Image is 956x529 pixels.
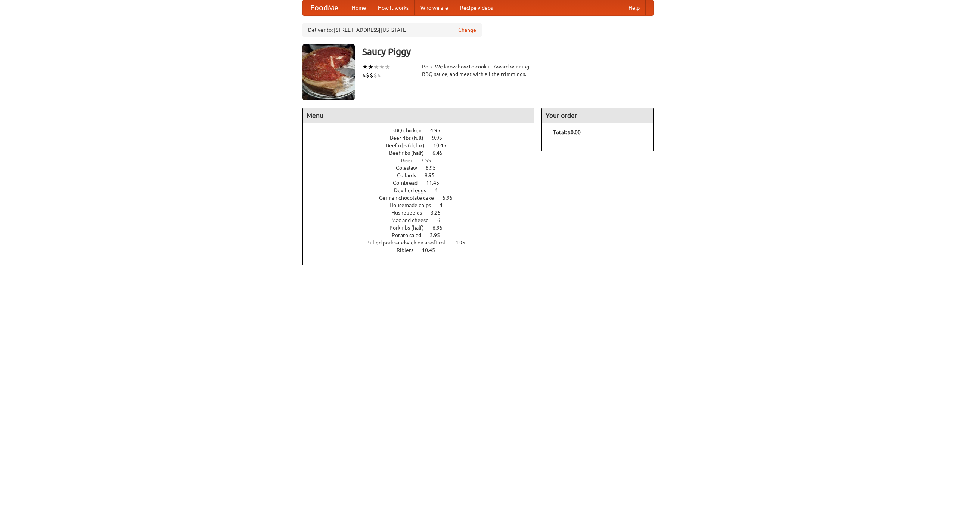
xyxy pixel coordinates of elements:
li: ★ [362,63,368,71]
a: Beef ribs (delux) 10.45 [386,142,460,148]
a: German chocolate cake 5.95 [379,195,466,201]
span: 11.45 [426,180,447,186]
a: Pulled pork sandwich on a soft roll 4.95 [366,240,479,246]
span: 9.95 [425,172,442,178]
span: Beef ribs (full) [390,135,431,141]
a: Beef ribs (full) 9.95 [390,135,456,141]
span: Mac and cheese [391,217,436,223]
a: Housemade chips 4 [389,202,456,208]
span: Collards [397,172,423,178]
span: Beer [401,157,420,163]
h3: Saucy Piggy [362,44,654,59]
span: Beef ribs (half) [389,150,431,156]
span: 6.95 [432,225,450,231]
span: Housemade chips [389,202,438,208]
span: Potato salad [392,232,429,238]
a: Who we are [415,0,454,15]
a: Home [346,0,372,15]
span: Riblets [397,247,421,253]
div: Deliver to: [STREET_ADDRESS][US_STATE] [302,23,482,37]
a: How it works [372,0,415,15]
a: Help [623,0,646,15]
span: Beef ribs (delux) [386,142,432,148]
span: 3.95 [430,232,447,238]
li: $ [370,71,373,79]
li: $ [377,71,381,79]
li: $ [362,71,366,79]
span: 4 [440,202,450,208]
li: ★ [379,63,385,71]
b: Total: $0.00 [553,129,581,135]
span: BBQ chicken [391,127,429,133]
span: Hushpuppies [391,210,429,216]
a: FoodMe [303,0,346,15]
a: Mac and cheese 6 [391,217,454,223]
li: ★ [373,63,379,71]
li: $ [373,71,377,79]
h4: Menu [303,108,534,123]
span: 10.45 [422,247,443,253]
h4: Your order [542,108,653,123]
a: Coleslaw 8.95 [396,165,450,171]
span: Cornbread [393,180,425,186]
span: 4.95 [455,240,473,246]
a: Beer 7.55 [401,157,445,163]
a: Beef ribs (half) 6.45 [389,150,456,156]
img: angular.jpg [302,44,355,100]
a: Hushpuppies 3.25 [391,210,454,216]
a: BBQ chicken 4.95 [391,127,454,133]
span: 7.55 [421,157,438,163]
a: Collards 9.95 [397,172,448,178]
span: 4 [435,187,445,193]
span: Pulled pork sandwich on a soft roll [366,240,454,246]
span: Coleslaw [396,165,425,171]
span: 4.95 [430,127,448,133]
span: 8.95 [426,165,443,171]
li: $ [366,71,370,79]
div: Pork. We know how to cook it. Award-winning BBQ sauce, and meat with all the trimmings. [422,63,534,78]
span: 3.25 [431,210,448,216]
a: Cornbread 11.45 [393,180,453,186]
span: Devilled eggs [394,187,434,193]
span: 6.45 [432,150,450,156]
a: Potato salad 3.95 [392,232,454,238]
a: Riblets 10.45 [397,247,449,253]
a: Change [458,26,476,34]
a: Devilled eggs 4 [394,187,451,193]
span: 6 [437,217,448,223]
a: Recipe videos [454,0,499,15]
li: ★ [368,63,373,71]
span: 5.95 [443,195,460,201]
span: Pork ribs (half) [389,225,431,231]
span: German chocolate cake [379,195,441,201]
span: 10.45 [433,142,454,148]
a: Pork ribs (half) 6.95 [389,225,456,231]
li: ★ [385,63,390,71]
span: 9.95 [432,135,450,141]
